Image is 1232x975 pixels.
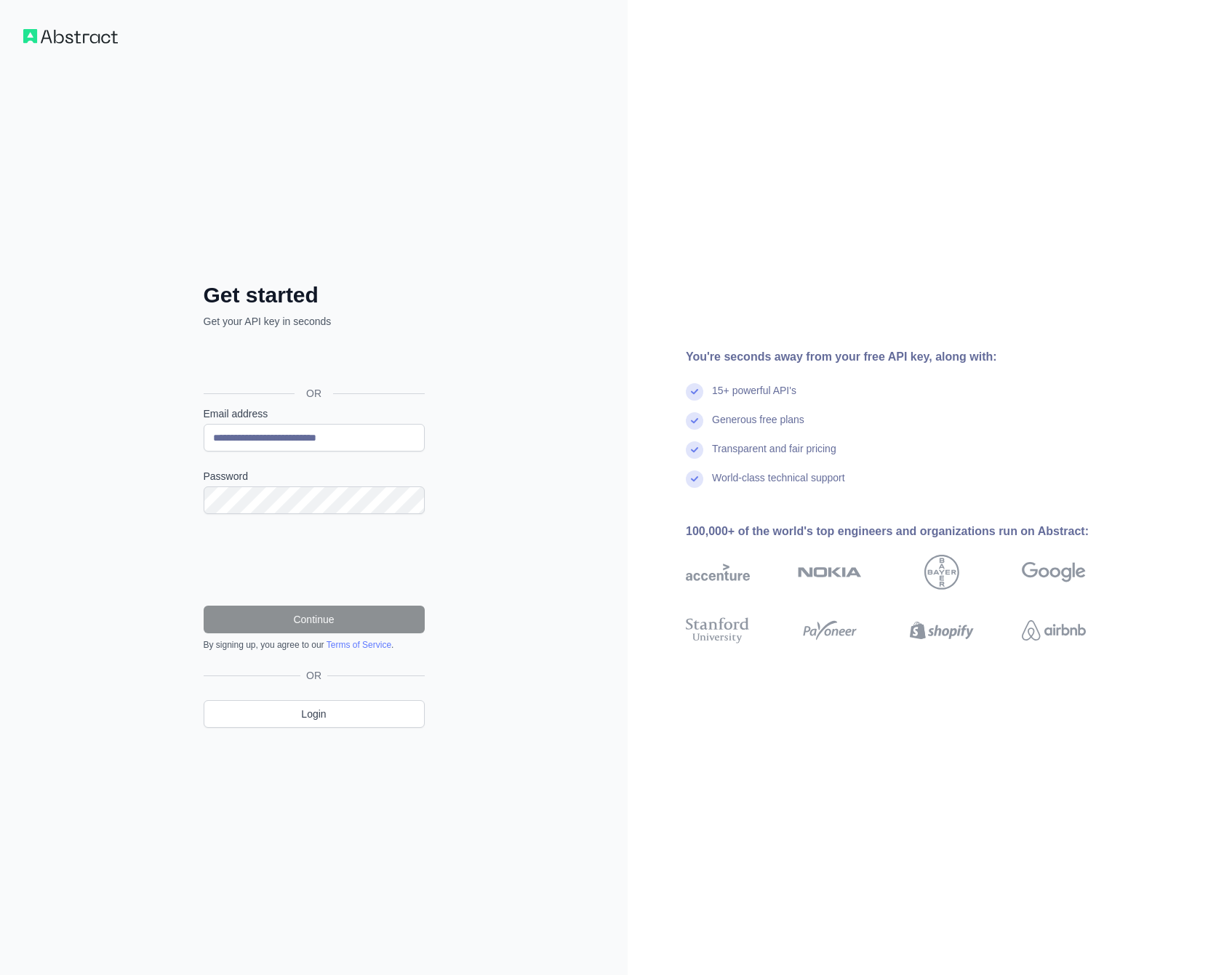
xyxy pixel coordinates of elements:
[204,639,425,651] div: By signing up, you agree to our .
[686,412,703,430] img: check mark
[204,406,425,421] label: Email address
[204,469,425,484] label: Password
[686,383,703,401] img: check mark
[204,314,425,329] p: Get your API key in seconds
[686,348,1132,366] div: You're seconds away from your free API key, along with:
[712,412,804,441] div: Generous free plans
[910,614,974,646] img: shopify
[924,555,959,590] img: bayer
[1022,614,1086,646] img: airbnb
[204,531,425,588] iframe: reCAPTCHA
[295,386,333,401] span: OR
[204,700,425,728] a: Login
[23,29,118,44] img: Workflow
[686,441,703,459] img: check mark
[196,345,429,377] iframe: Sign in with Google Button
[712,470,845,499] div: World-class technical support
[686,470,703,488] img: check mark
[204,282,425,308] h2: Get started
[798,614,862,646] img: payoneer
[686,523,1132,540] div: 100,000+ of the world's top engineers and organizations run on Abstract:
[798,555,862,590] img: nokia
[712,441,836,470] div: Transparent and fair pricing
[712,383,796,412] div: 15+ powerful API's
[686,614,750,646] img: stanford university
[327,640,391,650] a: Terms of Service
[204,606,425,633] button: Continue
[1022,555,1086,590] img: google
[300,668,327,683] span: OR
[686,555,750,590] img: accenture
